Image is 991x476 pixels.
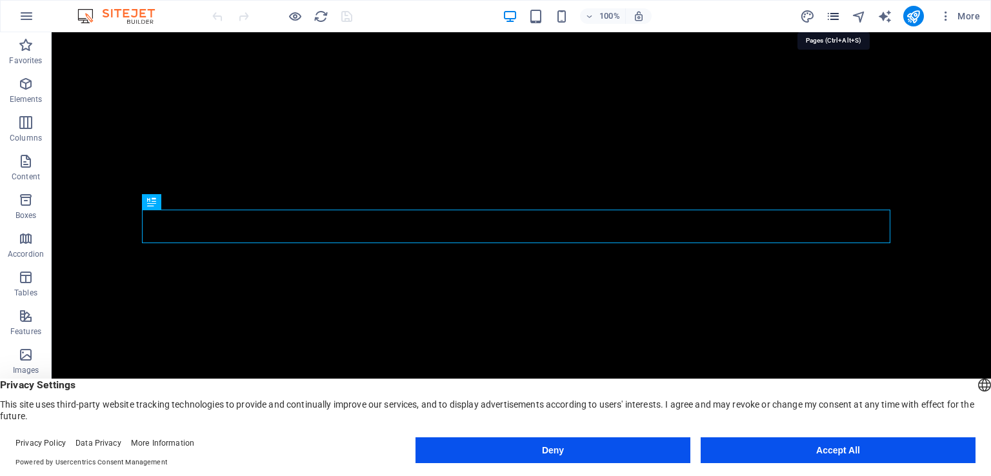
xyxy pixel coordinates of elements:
button: 1 [32,402,43,413]
p: Elements [10,94,43,104]
button: Click here to leave preview mode and continue editing [287,8,303,24]
p: Boxes [15,210,37,221]
button: 100% [580,8,626,24]
i: AI Writer [877,9,892,24]
p: Tables [14,288,37,298]
button: publish [903,6,924,26]
p: Images [13,365,39,375]
i: Reload page [314,9,328,24]
img: Editor Logo [74,8,171,24]
i: Design (Ctrl+Alt+Y) [800,9,815,24]
span: More [939,10,980,23]
button: text_generator [877,8,893,24]
p: Favorites [9,55,42,66]
i: Publish [906,9,921,24]
button: More [934,6,985,26]
button: design [800,8,816,24]
button: reload [313,8,328,24]
button: navigator [852,8,867,24]
p: Content [12,172,40,182]
button: pages [826,8,841,24]
p: Columns [10,133,42,143]
p: Features [10,326,41,337]
button: 2 [32,420,43,431]
i: On resize automatically adjust zoom level to fit chosen device. [633,10,645,22]
h6: 100% [599,8,620,24]
p: Accordion [8,249,44,259]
